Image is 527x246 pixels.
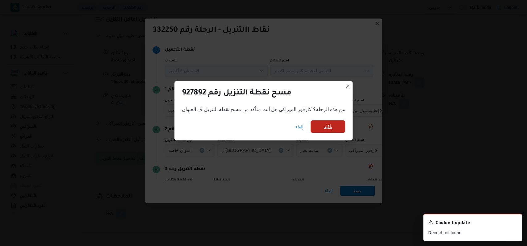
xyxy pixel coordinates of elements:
span: تأكيد [324,123,332,130]
div: Notification [428,219,517,227]
button: تأكيد [311,120,345,133]
p: Record not found [428,230,517,236]
button: Closes this modal window [344,82,351,90]
span: إلغاء [295,123,303,131]
div: من هذه الرحلة؟ كارفور الميراكى هل أنت متأكد من مسح نقطة التنزيل ف العنوان [182,106,345,113]
button: إلغاء [293,121,306,133]
div: مسح نقطة التنزيل رقم 927892 [182,89,291,98]
span: Couldn't update [436,220,470,227]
